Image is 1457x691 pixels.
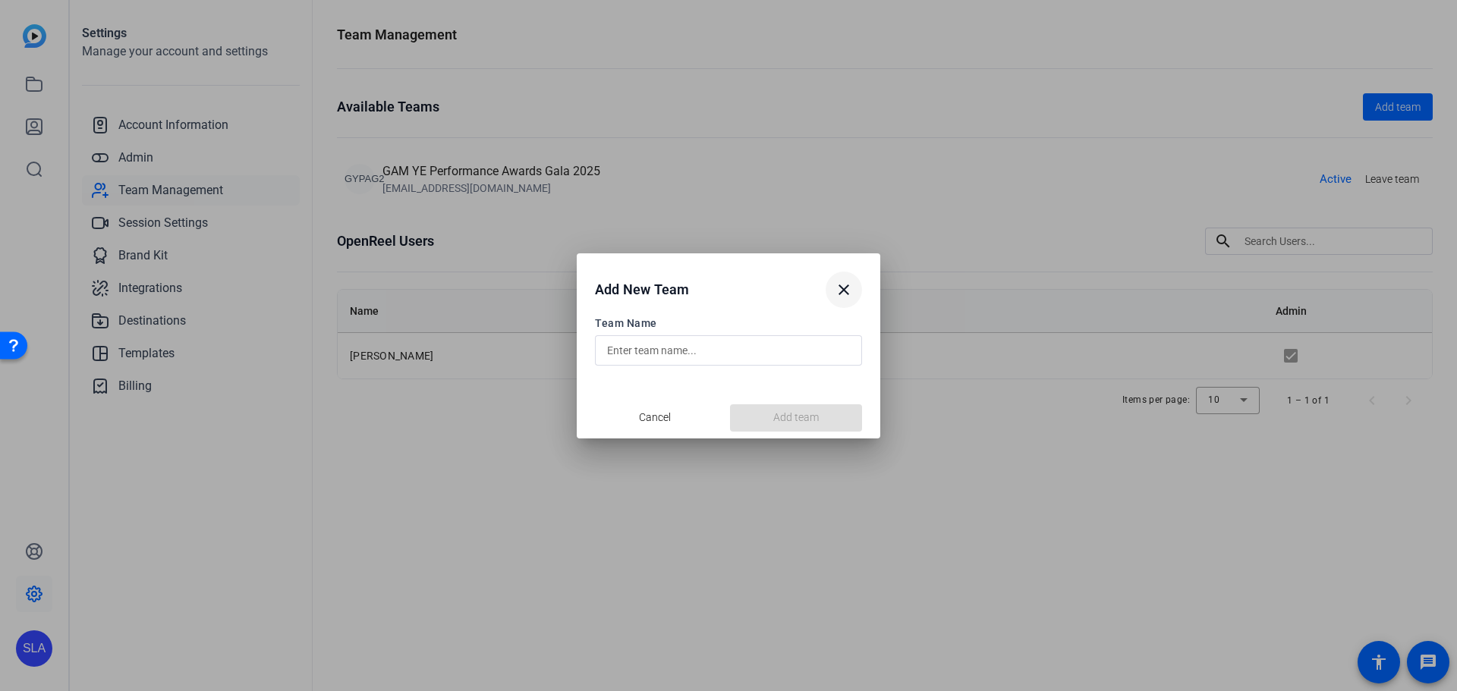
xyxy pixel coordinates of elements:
button: Cancel [595,404,715,432]
span: Cancel [639,410,671,426]
input: Enter team name... [607,341,850,360]
mat-icon: close [835,281,853,299]
h1: Add New Team [595,281,690,299]
span: Team Name [595,316,862,331]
